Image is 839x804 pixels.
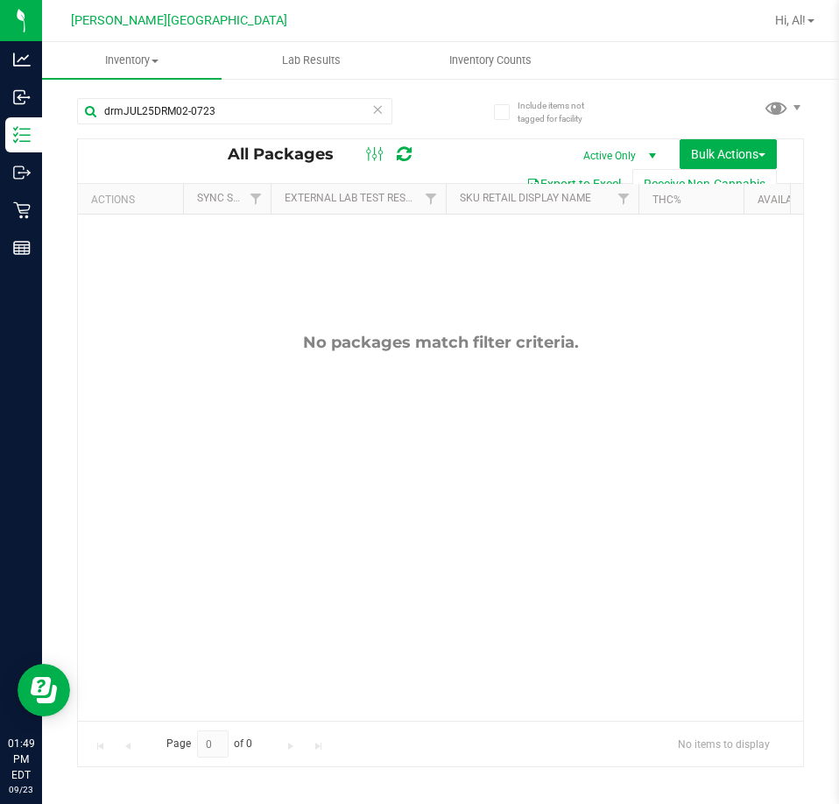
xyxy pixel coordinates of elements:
[775,13,806,27] span: Hi, Al!
[197,192,264,204] a: Sync Status
[758,194,810,206] a: Available
[71,13,287,28] span: [PERSON_NAME][GEOGRAPHIC_DATA]
[242,184,271,214] a: Filter
[518,99,605,125] span: Include items not tagged for facility
[371,98,384,121] span: Clear
[13,201,31,219] inline-svg: Retail
[13,126,31,144] inline-svg: Inventory
[680,139,777,169] button: Bulk Actions
[78,333,803,352] div: No packages match filter criteria.
[460,192,591,204] a: Sku Retail Display Name
[417,184,446,214] a: Filter
[13,239,31,257] inline-svg: Reports
[8,736,34,783] p: 01:49 PM EDT
[652,194,681,206] a: THC%
[632,169,777,199] button: Receive Non-Cannabis
[401,42,581,79] a: Inventory Counts
[222,42,401,79] a: Lab Results
[285,192,422,204] a: External Lab Test Result
[258,53,364,68] span: Lab Results
[77,98,392,124] input: Search Package ID, Item Name, SKU, Lot or Part Number...
[91,194,176,206] div: Actions
[426,53,555,68] span: Inventory Counts
[13,51,31,68] inline-svg: Analytics
[691,147,765,161] span: Bulk Actions
[42,53,222,68] span: Inventory
[152,730,267,758] span: Page of 0
[8,783,34,796] p: 09/23
[13,88,31,106] inline-svg: Inbound
[42,42,222,79] a: Inventory
[18,664,70,716] iframe: Resource center
[13,164,31,181] inline-svg: Outbound
[664,730,784,757] span: No items to display
[610,184,638,214] a: Filter
[228,145,351,164] span: All Packages
[515,169,632,199] button: Export to Excel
